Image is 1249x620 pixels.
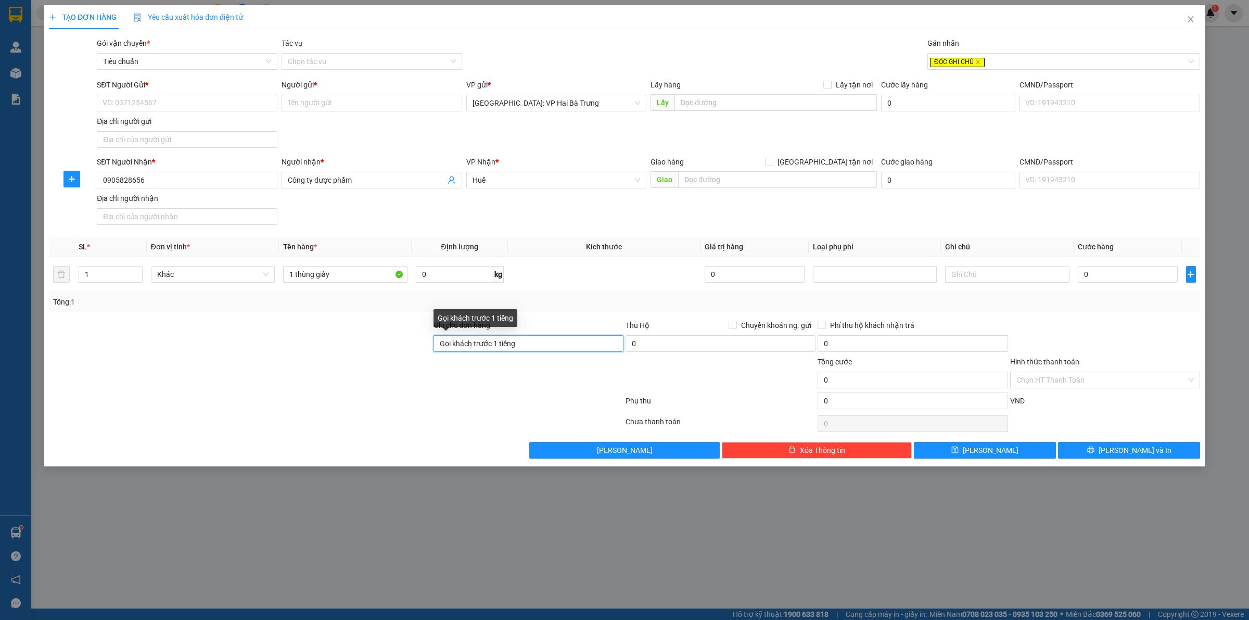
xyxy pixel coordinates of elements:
[283,266,407,283] input: VD: Bàn, Ghế
[800,445,845,456] span: Xóa Thông tin
[441,243,478,251] span: Định lượng
[151,243,190,251] span: Đơn vị tính
[49,13,117,21] span: TẠO ĐƠN HÀNG
[975,59,980,65] span: close
[282,156,462,168] div: Người nhận
[97,116,277,127] div: Địa chỉ người gửi
[1010,358,1079,366] label: Hình thức thanh toán
[79,243,87,251] span: SL
[788,446,796,454] span: delete
[881,172,1015,188] input: Cước giao hàng
[651,158,684,166] span: Giao hàng
[4,22,79,41] span: [PHONE_NUMBER]
[282,39,302,47] label: Tác vụ
[1058,442,1200,459] button: printer[PERSON_NAME] và In
[1010,397,1025,405] span: VND
[881,158,933,166] label: Cước giao hàng
[434,309,517,327] div: Gọi khách trước 1 tiếng
[597,445,653,456] span: [PERSON_NAME]
[1187,270,1195,279] span: plus
[97,193,277,204] div: Địa chỉ người nhận
[434,335,623,352] input: Ghi chú đơn hàng
[737,320,815,331] span: Chuyển khoản ng. gửi
[881,95,1015,111] input: Cước lấy hàng
[678,171,877,188] input: Dọc đường
[945,266,1069,283] input: Ghi Chú
[624,416,817,434] div: Chưa thanh toán
[773,156,877,168] span: [GEOGRAPHIC_DATA] tận nơi
[722,442,912,459] button: deleteXóa Thông tin
[626,321,649,330] span: Thu Hộ
[4,56,159,70] span: Mã đơn: VHBT1408250015
[53,266,70,283] button: delete
[49,14,56,21] span: plus
[809,237,941,257] th: Loại phụ phí
[914,442,1056,459] button: save[PERSON_NAME]
[82,22,208,41] span: CÔNG TY TNHH CHUYỂN PHÁT NHANH BẢO AN
[473,95,641,111] span: Hà Nội: VP Hai Bà Trưng
[927,39,959,47] label: Gán nhãn
[705,243,743,251] span: Giá trị hàng
[529,442,719,459] button: [PERSON_NAME]
[1019,79,1200,91] div: CMND/Passport
[941,237,1073,257] th: Ghi chú
[674,94,877,111] input: Dọc đường
[651,171,678,188] span: Giao
[466,79,647,91] div: VP gửi
[97,79,277,91] div: SĐT Người Gửi
[64,175,80,183] span: plus
[1087,446,1094,454] span: printer
[63,171,80,187] button: plus
[97,131,277,148] input: Địa chỉ của người gửi
[832,79,877,91] span: Lấy tận nơi
[157,267,269,282] span: Khác
[1078,243,1114,251] span: Cước hàng
[73,5,210,19] strong: PHIẾU DÁN LÊN HÀNG
[133,14,142,22] img: icon
[651,81,681,89] span: Lấy hàng
[53,296,482,308] div: Tổng: 1
[1099,445,1171,456] span: [PERSON_NAME] và In
[1176,5,1205,34] button: Close
[466,158,495,166] span: VP Nhận
[493,266,504,283] span: kg
[97,39,150,47] span: Gói vận chuyển
[586,243,622,251] span: Kích thước
[133,13,243,21] span: Yêu cầu xuất hóa đơn điện tử
[1019,156,1200,168] div: CMND/Passport
[103,54,271,69] span: Tiêu chuẩn
[826,320,919,331] span: Phí thu hộ khách nhận trả
[963,445,1018,456] span: [PERSON_NAME]
[705,266,805,283] input: 0
[29,22,55,31] strong: CSKH:
[97,156,277,168] div: SĐT Người Nhận
[951,446,959,454] span: save
[930,58,985,67] span: ĐỌC GHI CHÚ
[97,208,277,225] input: Địa chỉ của người nhận
[881,81,928,89] label: Cước lấy hàng
[1187,15,1195,23] span: close
[624,395,817,413] div: Phụ thu
[4,72,65,81] span: 14:52:48 [DATE]
[1186,266,1196,283] button: plus
[283,243,317,251] span: Tên hàng
[282,79,462,91] div: Người gửi
[448,176,456,184] span: user-add
[651,94,674,111] span: Lấy
[473,172,641,188] span: Huế
[818,358,852,366] span: Tổng cước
